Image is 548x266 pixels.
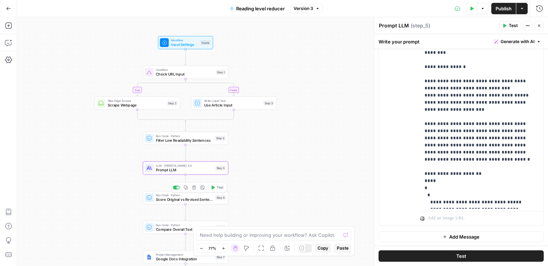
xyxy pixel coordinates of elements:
[499,21,521,30] button: Test
[411,22,430,29] span: ( step_5 )
[156,252,213,257] span: Project Management
[215,255,225,260] div: Step 7
[449,233,479,240] span: Add Message
[334,244,351,253] button: Paste
[191,97,276,110] div: Write Liquid TextUse Article InputStep 3
[185,121,187,131] g: Edge from step_1-conditional-end to step_4
[204,102,262,108] span: Use Article Input
[185,49,187,65] g: Edge from start to step_1
[156,68,214,72] span: Condition
[171,38,198,42] span: Workflow
[143,191,228,204] div: Run Code · PythonScore Original vs Revised SentencesStep 6Test
[215,166,225,171] div: Step 5
[217,185,223,190] span: Test
[208,184,225,191] button: Test
[294,5,313,12] span: Version 3
[108,98,165,103] span: Web Page Scrape
[204,98,262,103] span: Write Liquid Text
[215,136,226,141] div: Step 4
[290,4,323,13] button: Version 3
[501,38,534,45] span: Generate with AI
[185,204,187,220] g: Edge from step_6 to step_8
[156,163,213,168] span: LLM · [PERSON_NAME] 4.5
[186,79,234,96] g: Edge from step_1 to step_3
[185,145,187,161] g: Edge from step_4 to step_5
[156,72,214,77] span: Check URL Input
[496,5,512,12] span: Publish
[509,22,518,29] span: Test
[315,244,331,253] button: Copy
[156,226,213,232] span: Compare Overall Text Readability
[167,101,177,106] div: Step 2
[143,221,228,234] div: Run Code · PythonCompare Overall Text ReadabilityStep 8
[491,3,516,14] button: Publish
[108,102,165,108] span: Scrape Webpage
[236,5,285,12] span: Reading level reducer
[137,79,186,96] g: Edge from step_1 to step_2
[379,250,544,262] button: Test
[156,197,213,202] span: Score Original vs Revised Sentences
[137,110,186,122] g: Edge from step_2 to step_1-conditional-end
[156,137,213,143] span: Filter Low Readability Sentences
[156,167,213,172] span: Prompt LLM
[156,193,213,197] span: Run Code · Python
[491,37,544,46] button: Generate with AI
[143,66,228,79] div: ConditionCheck URL InputStep 1
[225,3,289,14] button: Reading level reducer
[95,97,180,110] div: Web Page ScrapeScrape WebpageStep 2
[143,36,228,49] div: WorkflowInput SettingsInputs
[143,250,228,264] div: Project ManagementGoogle Docs IntegrationStep 7
[201,40,211,45] div: Inputs
[374,34,548,49] div: Write your prompt
[264,101,274,106] div: Step 3
[216,70,226,75] div: Step 1
[186,110,234,122] g: Edge from step_3 to step_1-conditional-end
[379,22,409,29] textarea: Prompt LLM
[379,231,544,242] button: Add Message
[215,225,225,230] div: Step 8
[185,234,187,250] g: Edge from step_8 to step_7
[143,132,228,145] div: Run Code · PythonFilter Low Readability SentencesStep 4
[143,161,228,174] div: LLM · [PERSON_NAME] 4.5Prompt LLMStep 5
[318,245,328,251] span: Copy
[156,256,213,262] span: Google Docs Integration
[208,245,216,251] span: 77%
[215,195,225,200] div: Step 6
[156,223,213,227] span: Run Code · Python
[146,254,152,260] img: Instagram%20post%20-%201%201.png
[156,134,213,138] span: Run Code · Python
[337,245,349,251] span: Paste
[171,42,198,47] span: Input Settings
[456,252,466,260] span: Test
